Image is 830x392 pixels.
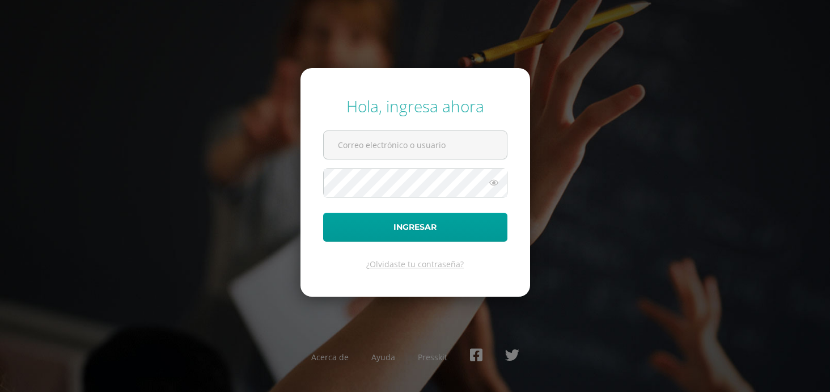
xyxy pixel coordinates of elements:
[311,352,349,363] a: Acerca de
[323,213,507,242] button: Ingresar
[418,352,447,363] a: Presskit
[366,259,464,269] a: ¿Olvidaste tu contraseña?
[371,352,395,363] a: Ayuda
[324,131,507,159] input: Correo electrónico o usuario
[323,95,507,117] div: Hola, ingresa ahora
